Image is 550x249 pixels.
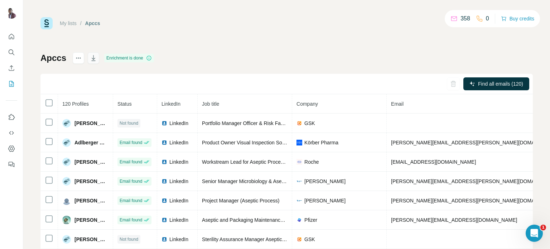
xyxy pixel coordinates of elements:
img: Avatar [62,235,71,244]
span: GSK [304,236,315,243]
img: Avatar [62,138,71,147]
span: 120 Profiles [62,101,89,107]
span: Email [391,101,404,107]
img: LinkedIn logo [161,236,167,242]
img: LinkedIn logo [161,120,167,126]
img: Surfe Logo [40,17,53,29]
img: Avatar [62,216,71,224]
img: LinkedIn logo [161,198,167,203]
span: LinkedIn [169,158,188,166]
button: Search [6,46,17,59]
span: LinkedIn [169,236,188,243]
img: Avatar [62,177,71,186]
li: / [80,20,82,27]
span: Körber Pharma [304,139,338,146]
span: Aseptic and Packaging Maintenance Manager [202,217,304,223]
span: LinkedIn [169,197,188,204]
h1: Apccs [40,52,66,64]
span: [PERSON_NAME] [74,178,108,185]
button: Find all emails (120) [463,77,529,90]
span: Not found [120,236,138,243]
img: company-logo [296,159,302,165]
img: company-logo [296,198,302,203]
span: Company [296,101,318,107]
span: [PERSON_NAME] [304,178,346,185]
span: Not found [120,120,138,126]
img: Avatar [62,196,71,205]
img: LinkedIn logo [161,140,167,145]
button: Enrich CSV [6,62,17,75]
button: Use Surfe API [6,126,17,139]
span: Email found [120,197,142,204]
span: Pfizer [304,216,317,224]
span: LinkedIn [161,101,180,107]
img: company-logo [296,236,302,242]
button: actions [73,52,84,64]
img: Avatar [62,158,71,166]
img: Avatar [6,7,17,19]
img: LinkedIn logo [161,178,167,184]
span: [EMAIL_ADDRESS][DOMAIN_NAME] [391,159,476,165]
span: LinkedIn [169,120,188,127]
span: [PERSON_NAME] [74,197,108,204]
span: Job title [202,101,219,107]
button: My lists [6,77,17,90]
img: LinkedIn logo [161,159,167,165]
img: Avatar [62,119,71,128]
span: Senior Manager Microbiology & Aseptic Technique [202,178,314,184]
p: 358 [460,14,470,23]
span: Project Manager (Aseptic Process) [202,198,279,203]
div: Apccs [85,20,100,27]
span: Workstream Lead for Aseptic Processing [202,159,293,165]
span: Sterility Assurance Manager Aseptic Operation [202,236,305,242]
span: [PERSON_NAME][EMAIL_ADDRESS][DOMAIN_NAME] [391,217,517,223]
span: LinkedIn [169,178,188,185]
div: Enrichment is done [104,54,154,62]
span: LinkedIn [169,216,188,224]
img: company-logo [296,217,302,223]
button: Feedback [6,158,17,171]
a: My lists [60,20,77,26]
span: Roche [304,158,319,166]
button: Quick start [6,30,17,43]
span: [PERSON_NAME] [74,120,108,127]
button: Buy credits [501,14,534,24]
img: company-logo [296,178,302,184]
span: Email found [120,139,142,146]
span: Email found [120,159,142,165]
button: Dashboard [6,142,17,155]
img: company-logo [296,140,302,145]
button: Use Surfe on LinkedIn [6,111,17,124]
span: Product Owner Visual Inspection Software [202,140,296,145]
span: LinkedIn [169,139,188,146]
img: company-logo [296,120,302,126]
span: Find all emails (120) [478,80,523,87]
iframe: Intercom live chat [526,225,543,242]
span: Email found [120,178,142,185]
span: GSK [304,120,315,127]
span: Status [117,101,132,107]
p: 0 [486,14,489,23]
span: Email found [120,217,142,223]
span: Adlberger Markus [74,139,108,146]
img: LinkedIn logo [161,217,167,223]
span: 1 [540,225,546,230]
span: [PERSON_NAME] [74,158,108,166]
span: [PERSON_NAME] [74,216,108,224]
span: Portfolio Manager Officer & Risk Facilitator MPU FVI (Filling & Visual Inspection) [202,120,380,126]
span: [PERSON_NAME] [74,236,108,243]
span: [PERSON_NAME] [304,197,346,204]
